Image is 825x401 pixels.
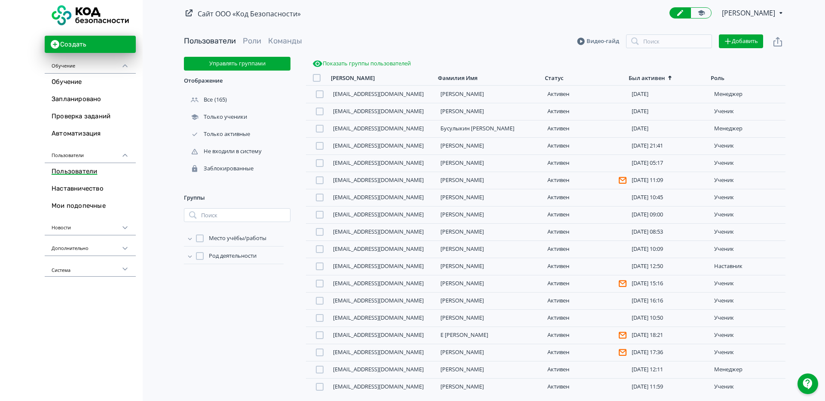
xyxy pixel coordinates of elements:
div: Дополнительно [45,235,136,256]
a: [EMAIL_ADDRESS][DOMAIN_NAME] [333,382,424,390]
div: [DATE] 16:16 [632,297,707,304]
div: [DATE] [632,125,707,132]
svg: Пользователь не подтвердил адрес эл. почты и поэтому не получает системные уведомления [619,280,626,287]
a: [PERSON_NAME] [440,210,484,218]
div: [DATE] 11:59 [632,383,707,390]
div: Только активные [184,130,252,138]
div: Активен [547,383,623,390]
svg: Пользователь не подтвердил адрес эл. почты и поэтому не получает системные уведомления [619,349,626,356]
a: Видео-гайд [577,37,619,46]
a: [PERSON_NAME] [440,365,484,373]
a: [PERSON_NAME] [440,228,484,235]
a: Е [PERSON_NAME] [440,331,488,339]
a: [PERSON_NAME] [440,159,484,167]
div: Не входили в систему [184,148,263,155]
a: Наставничество [45,180,136,197]
span: Елена Сергеевна Александрова [722,8,776,18]
button: Создать [45,36,136,53]
div: [DATE] 15:16 [632,280,707,287]
a: [PERSON_NAME] [440,348,484,356]
div: Активен [547,280,623,287]
div: (165) [184,91,290,108]
div: ученик [714,383,782,390]
a: [EMAIL_ADDRESS][DOMAIN_NAME] [333,176,424,184]
a: [EMAIL_ADDRESS][DOMAIN_NAME] [333,142,424,149]
div: Только ученики [184,113,249,121]
span: Род деятельности [209,252,257,260]
a: [PERSON_NAME] [440,90,484,98]
div: ученик [714,108,782,115]
a: [PERSON_NAME] [440,142,484,149]
div: Активен [547,194,623,201]
div: Отображение [184,71,290,91]
div: [DATE] 17:36 [632,349,707,356]
div: ученик [714,194,782,201]
a: Переключиться в режим ученика [691,7,712,19]
div: ученик [714,228,782,235]
div: [DATE] 08:53 [632,228,707,235]
div: Группы [184,188,290,208]
a: Проверка заданий [45,108,136,125]
a: Роли [243,36,261,46]
div: Обучение [45,53,136,74]
div: Активен [547,108,623,115]
div: Активен [547,349,623,356]
div: ученик [714,280,782,287]
div: Активен [547,246,623,253]
div: [DATE] 10:09 [632,246,707,253]
div: Активен [547,142,623,149]
a: [EMAIL_ADDRESS][DOMAIN_NAME] [333,210,424,218]
div: Пользователи [45,142,136,163]
div: Активен [547,297,623,304]
a: [EMAIL_ADDRESS][DOMAIN_NAME] [333,159,424,167]
a: [EMAIL_ADDRESS][DOMAIN_NAME] [333,296,424,304]
div: [DATE] 12:50 [632,263,707,270]
a: [PERSON_NAME] [440,262,484,270]
a: Запланировано [45,91,136,108]
div: [DATE] 18:21 [632,332,707,339]
div: [DATE] 11:09 [632,177,707,184]
a: Пользователи [45,163,136,180]
div: ученик [714,297,782,304]
a: [PERSON_NAME] [440,279,484,287]
div: ученик [714,142,782,149]
div: Активен [547,263,623,270]
a: [EMAIL_ADDRESS][DOMAIN_NAME] [333,331,424,339]
div: [DATE] 05:17 [632,160,707,167]
div: ученик [714,211,782,218]
div: Активен [547,176,623,184]
div: [DATE] 12:11 [632,366,707,373]
a: [EMAIL_ADDRESS][DOMAIN_NAME] [333,124,424,132]
a: [EMAIL_ADDRESS][DOMAIN_NAME] [333,279,424,287]
div: Активен [547,125,623,132]
div: менеджер [714,366,782,373]
div: менеджер [714,125,782,132]
a: [EMAIL_ADDRESS][DOMAIN_NAME] [333,228,424,235]
a: [PERSON_NAME] [440,314,484,321]
a: [EMAIL_ADDRESS][DOMAIN_NAME] [333,348,424,356]
a: [EMAIL_ADDRESS][DOMAIN_NAME] [333,193,424,201]
div: [DATE] 10:50 [632,315,707,321]
div: наставник [714,263,782,270]
a: [PERSON_NAME] [440,176,484,184]
div: Активен [547,366,623,373]
div: ученик [714,349,782,356]
a: [EMAIL_ADDRESS][DOMAIN_NAME] [333,90,424,98]
div: [DATE] [632,91,707,98]
div: Активен [547,160,623,167]
div: Активен [547,211,623,218]
a: [EMAIL_ADDRESS][DOMAIN_NAME] [333,107,424,115]
button: Добавить [719,34,763,48]
svg: Экспорт пользователей файлом [773,37,783,47]
img: https://files.teachbase.ru/system/account/56454/logo/medium-3f113473a9c3534d03366862fb48f339.png [52,5,129,25]
div: Заблокированные [184,165,255,173]
svg: Пользователь не подтвердил адрес эл. почты и поэтому не получает системные уведомления [619,176,626,184]
a: Пользователи [184,36,236,46]
div: Активен [547,331,623,339]
div: Система [45,256,136,277]
a: Сайт ООО «Код Безопасности» [198,9,301,19]
a: Команды [268,36,302,46]
svg: Пользователь не подтвердил адрес эл. почты и поэтому не получает системные уведомления [619,331,626,339]
a: Бусулыкин [PERSON_NAME] [440,124,514,132]
a: [PERSON_NAME] [440,193,484,201]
